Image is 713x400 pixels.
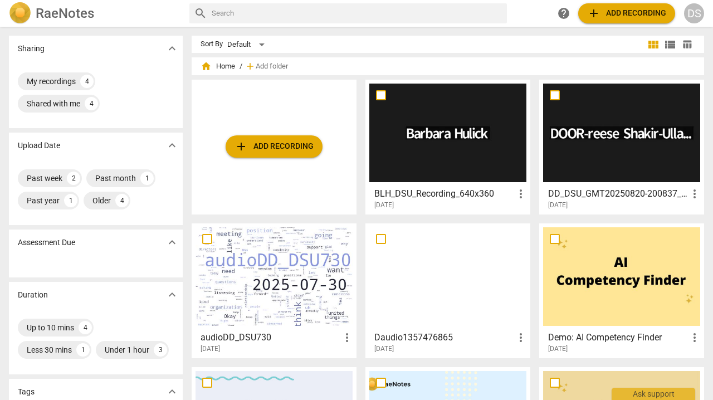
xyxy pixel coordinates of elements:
img: Logo [9,2,31,25]
button: DS [684,3,704,23]
div: 1 [140,172,154,185]
button: Show more [164,137,180,154]
span: [DATE] [374,344,394,354]
h2: RaeNotes [36,6,94,21]
div: 4 [115,194,129,207]
span: more_vert [514,187,528,201]
h3: BLH_DSU_Recording_640x360 [374,187,514,201]
span: search [194,7,207,20]
span: home [201,61,212,72]
span: [DATE] [548,201,568,210]
div: Past month [95,173,136,184]
span: add [245,61,256,72]
span: expand_more [165,236,179,249]
span: view_list [663,38,677,51]
span: more_vert [688,331,701,344]
a: Demo: AI Competency Finder[DATE] [543,227,700,353]
p: Sharing [18,43,45,55]
span: table_chart [682,39,692,50]
div: 4 [79,321,92,334]
div: My recordings [27,76,76,87]
div: 4 [80,75,94,88]
p: Tags [18,386,35,398]
div: 4 [85,97,98,110]
h3: audioDD_DSU730 [201,331,340,344]
div: 1 [76,343,90,357]
span: [DATE] [548,344,568,354]
div: Under 1 hour [105,344,149,355]
button: Show more [164,234,180,251]
div: Default [227,36,268,53]
p: Upload Date [18,140,60,152]
span: expand_more [165,385,179,398]
span: [DATE] [201,344,220,354]
p: Assessment Due [18,237,75,248]
p: Duration [18,289,48,301]
button: Upload [226,135,323,158]
div: 3 [154,343,167,357]
button: List view [662,36,678,53]
span: add [587,7,600,20]
div: Up to 10 mins [27,322,74,333]
span: more_vert [514,331,528,344]
button: Show more [164,286,180,303]
div: Shared with me [27,98,80,109]
a: audioDD_DSU730[DATE] [196,227,353,353]
span: Add recording [235,140,314,153]
span: more_vert [688,187,701,201]
div: Older [92,195,111,206]
div: Ask support [612,388,695,400]
button: Show more [164,383,180,400]
span: [DATE] [374,201,394,210]
div: Less 30 mins [27,344,72,355]
a: BLH_DSU_Recording_640x360[DATE] [369,84,526,209]
div: Past week [27,173,62,184]
h3: Daudio1357476865 [374,331,514,344]
h3: DD_DSU_GMT20250820-200837_Recording_640x360 [548,187,688,201]
div: 1 [64,194,77,207]
span: more_vert [340,331,354,344]
span: expand_more [165,288,179,301]
span: help [557,7,570,20]
span: Home [201,61,235,72]
a: Daudio1357476865[DATE] [369,227,526,353]
a: LogoRaeNotes [9,2,180,25]
span: / [240,62,242,71]
button: Upload [578,3,675,23]
span: Add folder [256,62,288,71]
div: Sort By [201,40,223,48]
span: expand_more [165,42,179,55]
span: Add recording [587,7,666,20]
input: Search [212,4,502,22]
button: Table view [678,36,695,53]
div: 2 [67,172,80,185]
a: Help [554,3,574,23]
span: add [235,140,248,153]
span: expand_more [165,139,179,152]
div: Past year [27,195,60,206]
h3: Demo: AI Competency Finder [548,331,688,344]
a: DD_DSU_GMT20250820-200837_Recording_640x360[DATE] [543,84,700,209]
button: Tile view [645,36,662,53]
button: Show more [164,40,180,57]
span: view_module [647,38,660,51]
